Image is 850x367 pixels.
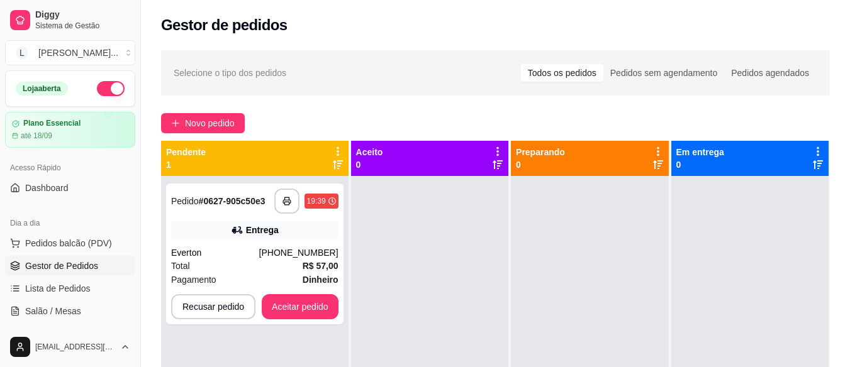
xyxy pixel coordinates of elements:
a: Plano Essencialaté 18/09 [5,112,135,148]
span: Selecione o tipo dos pedidos [174,66,286,80]
p: 0 [516,158,565,171]
span: Novo pedido [185,116,235,130]
span: [EMAIL_ADDRESS][DOMAIN_NAME] [35,342,115,352]
span: L [16,47,28,59]
span: Pagamento [171,273,216,287]
a: DiggySistema de Gestão [5,5,135,35]
div: [PERSON_NAME] ... [38,47,118,59]
div: Dia a dia [5,213,135,233]
strong: R$ 57,00 [303,261,338,271]
span: plus [171,119,180,128]
div: Pedidos agendados [724,64,816,82]
a: Diggy Botnovo [5,324,135,344]
strong: Dinheiro [303,275,338,285]
div: [PHONE_NUMBER] [259,246,338,259]
div: Entrega [246,224,279,236]
span: Pedidos balcão (PDV) [25,237,112,249]
span: Sistema de Gestão [35,21,130,31]
strong: # 0627-905c50e3 [199,196,266,206]
button: Recusar pedido [171,294,255,319]
p: Pendente [166,146,206,158]
p: 1 [166,158,206,171]
p: Aceito [356,146,383,158]
span: Salão / Mesas [25,305,81,317]
button: Select a team [5,40,135,65]
a: Salão / Mesas [5,301,135,321]
span: Gestor de Pedidos [25,260,98,272]
span: Total [171,259,190,273]
p: 0 [676,158,724,171]
span: Pedido [171,196,199,206]
h2: Gestor de pedidos [161,15,288,35]
button: Novo pedido [161,113,245,133]
p: 0 [356,158,383,171]
span: Diggy [35,9,130,21]
button: Pedidos balcão (PDV) [5,233,135,253]
span: Lista de Pedidos [25,282,91,295]
div: Everton [171,246,259,259]
span: Dashboard [25,182,69,194]
a: Gestor de Pedidos [5,256,135,276]
button: Alterar Status [97,81,125,96]
button: [EMAIL_ADDRESS][DOMAIN_NAME] [5,332,135,362]
button: Aceitar pedido [262,294,338,319]
article: Plano Essencial [23,119,81,128]
p: Preparando [516,146,565,158]
p: Em entrega [676,146,724,158]
div: Pedidos sem agendamento [603,64,724,82]
a: Lista de Pedidos [5,278,135,299]
div: 19:39 [307,196,326,206]
div: Acesso Rápido [5,158,135,178]
article: até 18/09 [21,131,52,141]
div: Todos os pedidos [521,64,603,82]
a: Dashboard [5,178,135,198]
div: Loja aberta [16,82,68,96]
